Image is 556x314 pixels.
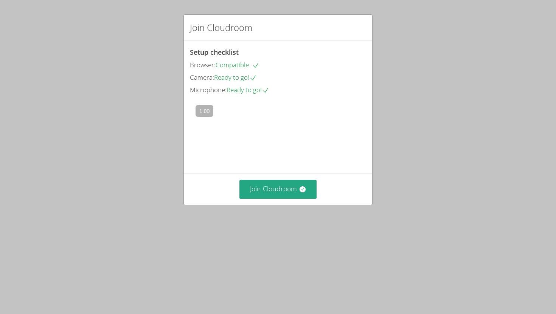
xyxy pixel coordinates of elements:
h2: Join Cloudroom [190,21,252,34]
span: Browser: [190,60,216,69]
button: Join Cloudroom [239,180,317,198]
span: Camera: [190,73,214,82]
span: Microphone: [190,85,227,94]
span: Setup checklist [190,48,239,57]
span: Compatible [216,60,259,69]
span: Ready to go! [227,85,269,94]
span: Ready to go! [214,73,257,82]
